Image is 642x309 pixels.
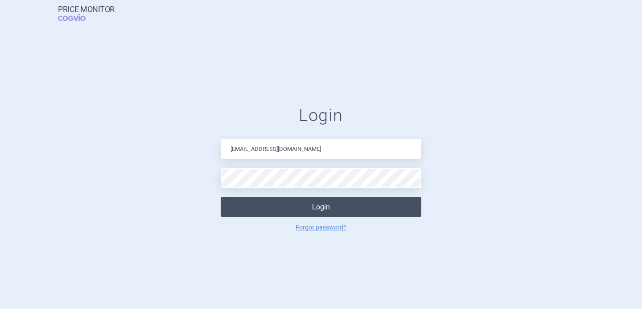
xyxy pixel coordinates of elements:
[221,105,421,126] h1: Login
[58,5,115,14] strong: Price Monitor
[296,224,346,230] a: Forgot password?
[221,197,421,217] button: Login
[58,5,115,22] a: Price MonitorCOGVIO
[221,139,421,159] input: Email
[58,14,98,21] span: COGVIO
